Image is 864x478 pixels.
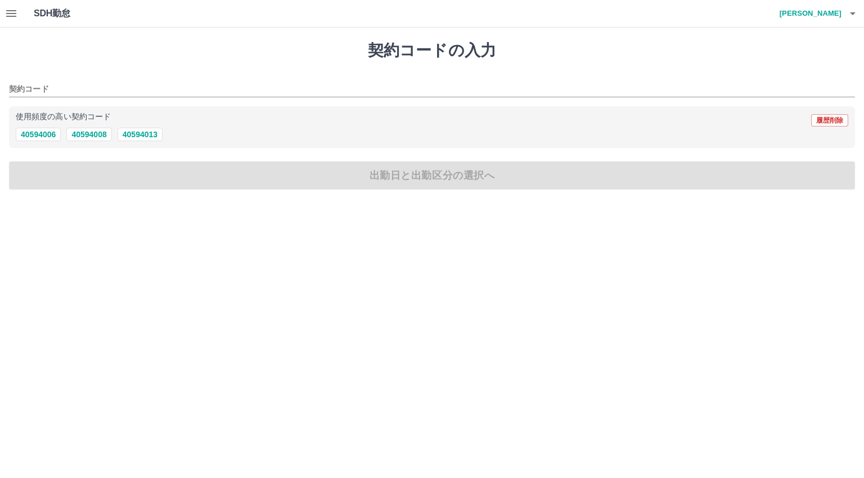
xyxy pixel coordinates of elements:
[118,128,163,141] button: 40594013
[66,128,111,141] button: 40594008
[811,114,848,127] button: 履歴削除
[9,41,855,60] h1: 契約コードの入力
[16,113,111,121] p: 使用頻度の高い契約コード
[16,128,61,141] button: 40594006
